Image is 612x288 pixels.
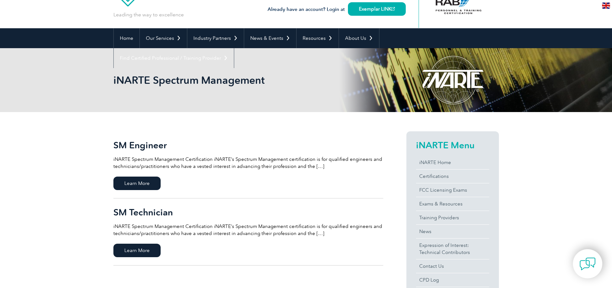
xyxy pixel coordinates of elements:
[416,259,489,273] a: Contact Us
[113,11,184,18] p: Leading the way to excellence
[113,244,161,257] span: Learn More
[113,74,360,86] h1: iNARTE Spectrum Management
[580,256,596,272] img: contact-chat.png
[113,156,383,170] p: iNARTE Spectrum Management Certification iNARTE’s Spectrum Management certification is for qualif...
[113,223,383,237] p: iNARTE Spectrum Management Certification iNARTE’s Spectrum Management certification is for qualif...
[416,170,489,183] a: Certifications
[140,28,187,48] a: Our Services
[297,28,339,48] a: Resources
[187,28,244,48] a: Industry Partners
[244,28,296,48] a: News & Events
[416,156,489,169] a: iNARTE Home
[268,5,406,13] h3: Already have an account? Login at
[416,183,489,197] a: FCC Licensing Exams
[348,2,406,16] a: Exemplar LINK
[113,198,383,266] a: SM Technician iNARTE Spectrum Management Certification iNARTE’s Spectrum Management certification...
[113,207,383,217] h2: SM Technician
[416,140,489,150] h2: iNARTE Menu
[416,273,489,287] a: CPD Log
[416,197,489,211] a: Exams & Resources
[113,131,383,198] a: SM Engineer iNARTE Spectrum Management Certification iNARTE’s Spectrum Management certification i...
[114,28,139,48] a: Home
[114,48,234,68] a: Find Certified Professional / Training Provider
[416,211,489,224] a: Training Providers
[416,239,489,259] a: Expression of Interest:Technical Contributors
[339,28,379,48] a: About Us
[113,177,161,190] span: Learn More
[416,225,489,238] a: News
[391,7,395,11] img: open_square.png
[602,3,610,9] img: en
[113,140,383,150] h2: SM Engineer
